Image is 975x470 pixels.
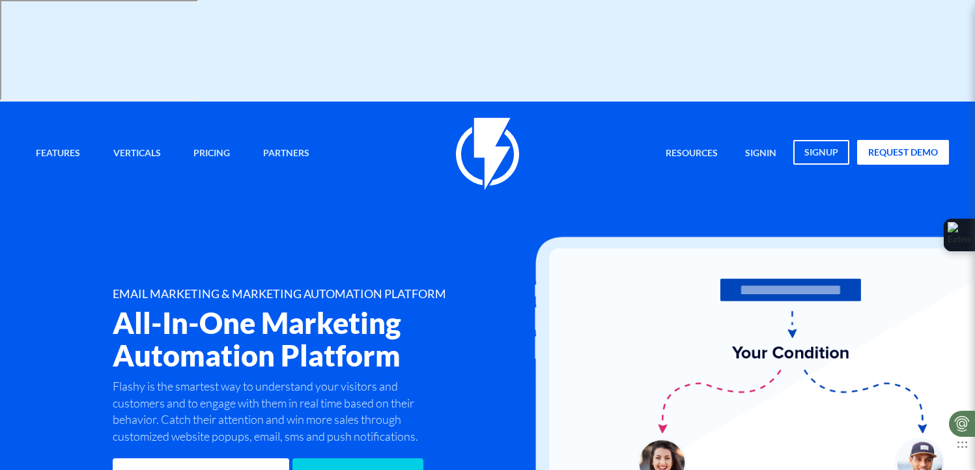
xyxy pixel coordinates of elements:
h1: EMAIL MARKETING & MARKETING AUTOMATION PLATFORM [113,288,555,301]
a: Resources [656,140,728,168]
a: request demo [857,140,949,165]
a: signin [735,140,786,168]
p: Flashy is the smartest way to understand your visitors and customers and to engage with them in r... [113,378,439,445]
h2: All-In-One Marketing Automation Platform [113,307,555,372]
a: Partners [253,140,319,168]
a: Pricing [184,140,240,168]
a: Verticals [104,140,171,168]
a: signup [793,140,849,165]
a: Features [26,140,90,168]
img: Extension Icon [948,222,971,248]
